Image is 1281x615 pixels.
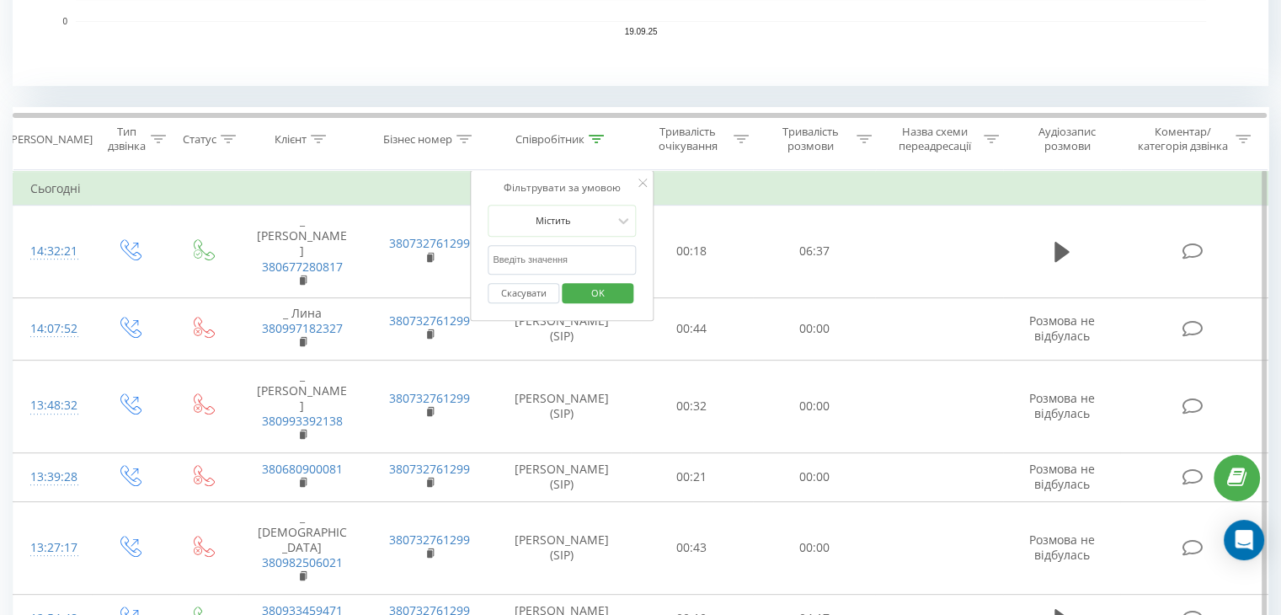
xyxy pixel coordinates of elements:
div: Співробітник [515,132,584,147]
a: 380677280817 [262,259,343,275]
div: [PERSON_NAME] [8,132,93,147]
td: _ Лина [238,298,366,361]
div: Назва схеми переадресації [891,125,979,153]
td: [PERSON_NAME] (SIP) [494,501,631,594]
span: Розмова не відбулась [1029,390,1095,421]
div: Open Intercom Messenger [1224,520,1264,560]
span: OK [574,280,622,306]
td: 00:00 [753,452,875,501]
a: 380732761299 [389,532,470,548]
div: Клієнт [275,132,307,147]
span: Розмова не відбулась [1029,532,1095,563]
td: 00:18 [631,206,753,298]
input: Введіть значення [488,245,636,275]
td: [PERSON_NAME] (SIP) [494,452,631,501]
td: [PERSON_NAME] (SIP) [494,360,631,452]
a: 380982506021 [262,554,343,570]
td: _ [DEMOGRAPHIC_DATA] [238,501,366,594]
span: Розмова не відбулась [1029,313,1095,344]
td: 00:43 [631,501,753,594]
a: 380680900081 [262,461,343,477]
td: 00:21 [631,452,753,501]
td: _ [PERSON_NAME] [238,360,366,452]
a: 380732761299 [389,235,470,251]
div: Тривалість розмови [768,125,852,153]
text: 0 [62,17,67,26]
div: Тип дзвінка [106,125,146,153]
div: Бізнес номер [383,132,452,147]
div: 13:27:17 [30,532,75,564]
a: 380993392138 [262,413,343,429]
div: 14:07:52 [30,313,75,345]
a: 380997182327 [262,320,343,336]
a: 380732761299 [389,461,470,477]
text: 19.09.25 [625,27,658,36]
td: [PERSON_NAME] (SIP) [494,298,631,361]
td: 00:00 [753,360,875,452]
td: 00:32 [631,360,753,452]
td: 00:44 [631,298,753,361]
div: Фільтрувати за умовою [488,179,636,196]
button: Скасувати [488,283,559,304]
td: 00:00 [753,298,875,361]
span: Розмова не відбулась [1029,461,1095,492]
a: 380732761299 [389,313,470,329]
button: OK [562,283,633,304]
a: 380732761299 [389,390,470,406]
td: _ [PERSON_NAME] [238,206,366,298]
div: Статус [183,132,216,147]
td: 00:00 [753,501,875,594]
td: 06:37 [753,206,875,298]
td: Сьогодні [13,172,1268,206]
div: Коментар/категорія дзвінка [1133,125,1231,153]
div: 13:39:28 [30,461,75,494]
div: Тривалість очікування [646,125,730,153]
div: Аудіозапис розмови [1018,125,1117,153]
div: 13:48:32 [30,389,75,422]
div: 14:32:21 [30,235,75,268]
